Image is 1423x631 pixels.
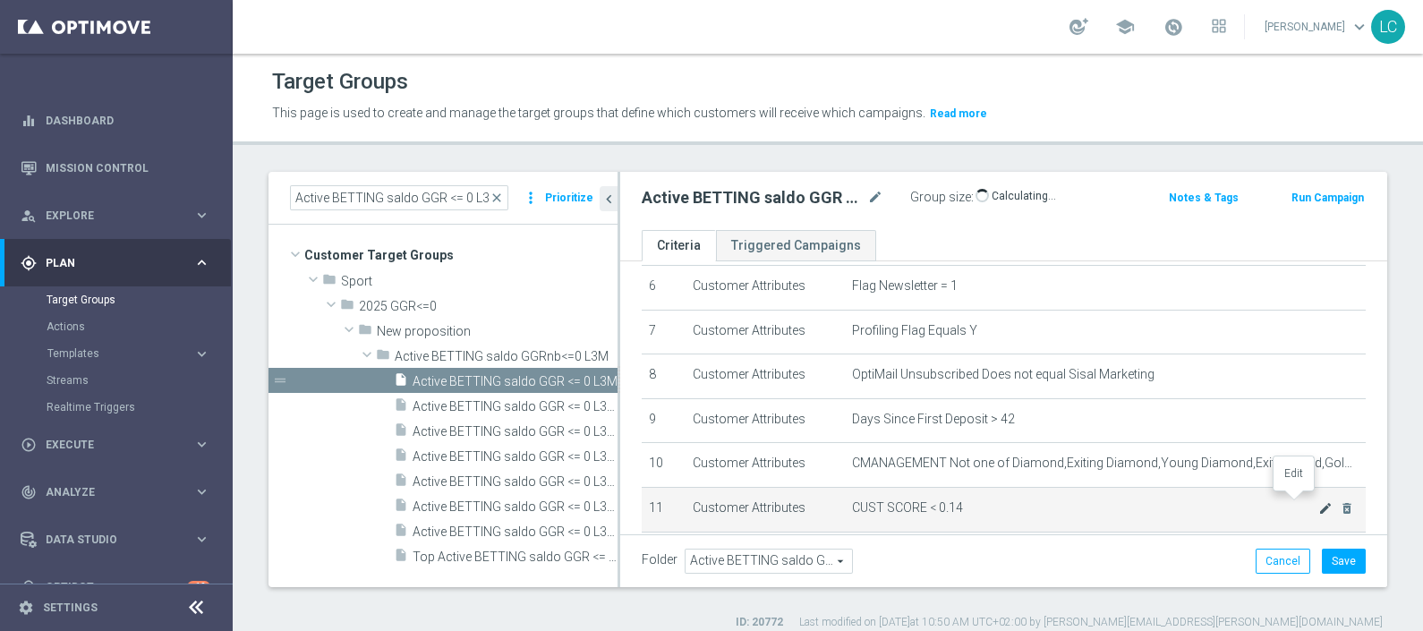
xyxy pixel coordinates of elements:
[21,208,193,224] div: Explore
[867,187,883,209] i: mode_edit
[394,498,408,518] i: insert_drive_file
[852,323,977,338] span: Profiling Flag Equals Y
[193,531,210,548] i: keyboard_arrow_right
[193,254,210,271] i: keyboard_arrow_right
[47,340,231,367] div: Templates
[18,600,34,616] i: settings
[20,114,211,128] button: equalizer Dashboard
[340,297,354,318] i: folder
[20,485,211,499] div: track_changes Analyze keyboard_arrow_right
[686,487,845,532] td: Customer Attributes
[47,293,186,307] a: Target Groups
[1115,17,1135,37] span: school
[47,313,231,340] div: Actions
[642,398,686,443] td: 9
[193,483,210,500] i: keyboard_arrow_right
[47,320,186,334] a: Actions
[642,310,686,354] td: 7
[21,208,37,224] i: person_search
[686,443,845,488] td: Customer Attributes
[193,345,210,362] i: keyboard_arrow_right
[1263,13,1371,40] a: [PERSON_NAME]keyboard_arrow_down
[21,113,37,129] i: equalizer
[47,348,175,359] span: Templates
[716,230,876,261] a: Triggered Campaigns
[394,372,408,393] i: insert_drive_file
[600,186,618,211] button: chevron_left
[187,581,210,593] div: +10
[413,374,618,389] span: Active BETTING saldo GGR &lt;= 0 L3M
[20,256,211,270] div: gps_fixed Plan keyboard_arrow_right
[290,185,508,210] input: Quick find group or folder
[43,602,98,613] a: Settings
[21,255,37,271] i: gps_fixed
[341,274,618,289] span: Sport
[686,398,845,443] td: Customer Attributes
[46,563,187,610] a: Optibot
[46,258,193,269] span: Plan
[413,424,618,439] span: Active BETTING saldo GGR &lt;= 0 L3M BALANCER/STRATEGIST
[46,97,210,144] a: Dashboard
[686,532,845,576] td: Lifecycle
[522,185,540,210] i: more_vert
[20,438,211,452] button: play_circle_outline Execute keyboard_arrow_right
[47,367,231,394] div: Streams
[928,104,989,124] button: Read more
[1167,188,1240,208] button: Notes & Tags
[21,255,193,271] div: Plan
[47,394,231,421] div: Realtime Triggers
[193,207,210,224] i: keyboard_arrow_right
[394,473,408,493] i: insert_drive_file
[21,484,37,500] i: track_changes
[852,500,1318,516] span: CUST SCORE < 0.14
[686,310,845,354] td: Customer Attributes
[304,243,618,268] span: Customer Target Groups
[490,191,504,205] span: close
[20,209,211,223] button: person_search Explore keyboard_arrow_right
[1290,188,1366,208] button: Run Campaign
[21,579,37,595] i: lightbulb
[272,106,925,120] span: This page is used to create and manage the target groups that define which customers will receive...
[642,230,716,261] a: Criteria
[46,439,193,450] span: Execute
[642,354,686,399] td: 8
[358,322,372,343] i: folder
[47,346,211,361] button: Templates keyboard_arrow_right
[1322,549,1366,574] button: Save
[642,187,864,209] h2: Active BETTING saldo GGR <= 0 L3M
[642,487,686,532] td: 11
[47,286,231,313] div: Target Groups
[1340,501,1354,516] i: delete_forever
[20,161,211,175] button: Mission Control
[21,144,210,192] div: Mission Control
[359,299,618,314] span: 2025 GGR&lt;=0
[21,563,210,610] div: Optibot
[394,422,408,443] i: insert_drive_file
[46,210,193,221] span: Explore
[852,456,1359,471] span: CMANAGEMENT Not one of Diamond,Exiting Diamond,Young Diamond,Exiting Gold,Gold,Young Gold,Exiting...
[1274,456,1314,490] div: Edit
[992,189,1056,203] p: Calculating…
[413,399,618,414] span: Active BETTING saldo GGR &lt;= 0 L3M BALANCER
[394,548,408,568] i: insert_drive_file
[601,191,618,208] i: chevron_left
[686,354,845,399] td: Customer Attributes
[413,474,618,490] span: Active BETTING saldo GGR &lt;= 0 L3M OPTIMIZER
[394,448,408,468] i: insert_drive_file
[47,348,193,359] div: Templates
[21,97,210,144] div: Dashboard
[542,186,596,210] button: Prioritize
[272,69,408,95] h1: Target Groups
[413,524,618,540] span: Active BETTING saldo GGR &lt;= 0 L3M TOP
[322,272,337,293] i: folder
[21,484,193,500] div: Analyze
[47,373,186,388] a: Streams
[852,412,1015,427] span: Days Since First Deposit > 42
[20,580,211,594] button: lightbulb Optibot +10
[686,265,845,310] td: Customer Attributes
[21,437,193,453] div: Execute
[642,532,686,576] td: 12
